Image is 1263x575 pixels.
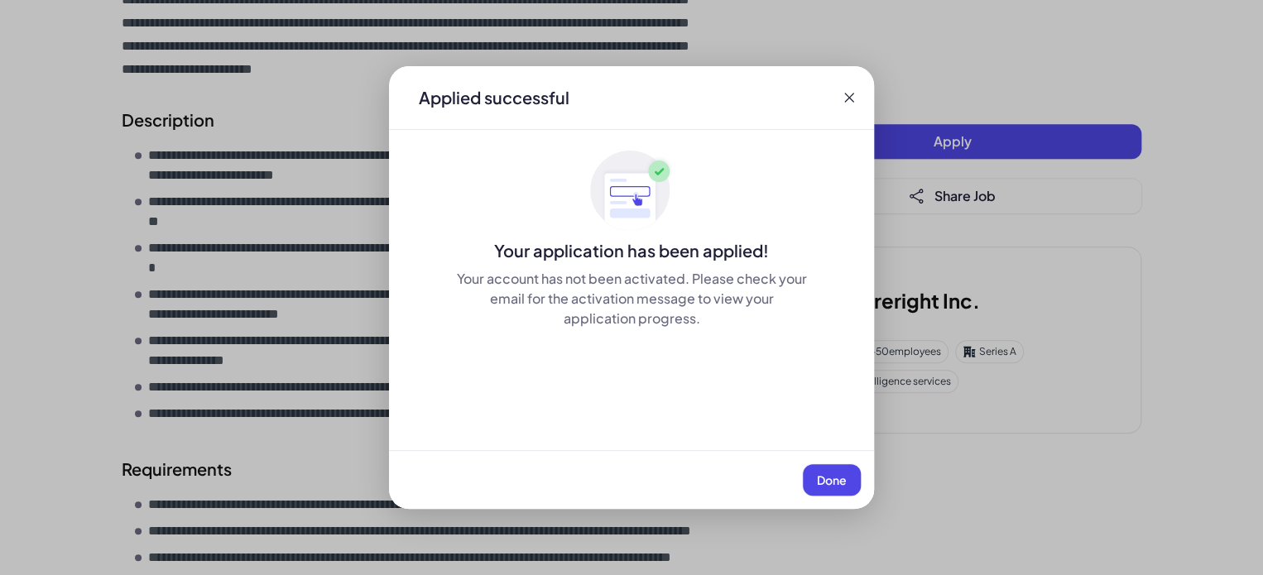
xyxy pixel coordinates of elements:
[455,269,808,328] div: Your account has not been activated. Please check your email for the activation message to view y...
[389,239,874,262] div: Your application has been applied!
[419,86,569,109] div: Applied successful
[817,472,847,487] span: Done
[590,150,673,232] img: ApplyedMaskGroup3.svg
[803,464,861,496] button: Done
